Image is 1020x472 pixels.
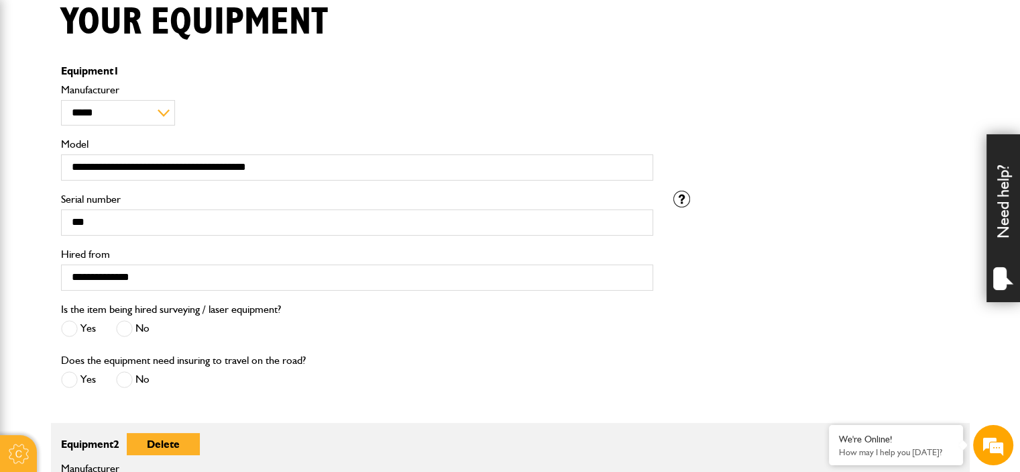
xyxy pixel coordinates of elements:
[61,304,281,315] label: Is the item being hired surveying / laser equipment?
[113,64,119,77] span: 1
[17,203,245,233] input: Enter your phone number
[70,75,225,93] div: Chat with us now
[182,370,243,388] em: Start Chat
[839,447,953,457] p: How may I help you today?
[61,371,96,388] label: Yes
[61,139,653,150] label: Model
[61,433,653,455] p: Equipment
[127,433,200,455] button: Delete
[61,85,653,95] label: Manufacturer
[61,355,306,366] label: Does the equipment need insuring to travel on the road?
[113,438,119,451] span: 2
[61,194,653,205] label: Serial number
[116,320,150,337] label: No
[116,371,150,388] label: No
[17,243,245,359] textarea: Type your message and hit 'Enter'
[61,249,653,260] label: Hired from
[61,320,96,337] label: Yes
[220,7,252,39] div: Minimize live chat window
[839,434,953,445] div: We're Online!
[17,164,245,193] input: Enter your email address
[17,124,245,154] input: Enter your last name
[61,66,653,77] p: Equipment
[986,134,1020,302] div: Need help?
[23,75,56,93] img: d_20077148190_company_1631870298795_20077148190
